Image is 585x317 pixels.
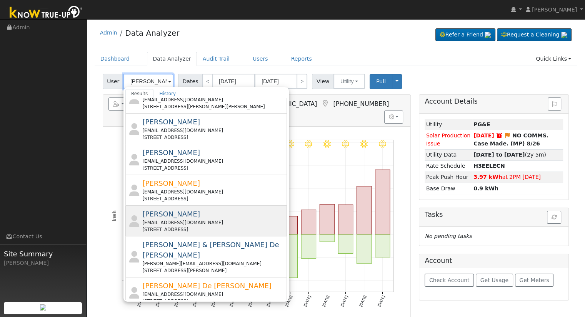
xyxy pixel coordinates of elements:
i: 9/11 - MostlyClear [287,140,294,147]
span: Get Meters [519,277,549,283]
td: Peak Push Hour [425,172,472,183]
i: 9/16 - Clear [379,140,386,147]
td: at 2PM [DATE] [472,172,563,183]
span: [PERSON_NAME] & [PERSON_NAME] De [PERSON_NAME] [142,241,279,259]
strong: [DATE] to [DATE] [473,152,525,158]
i: No pending tasks [425,233,472,239]
a: Snooze expired 09/02/2025 [496,132,503,139]
h5: Account Details [425,97,563,106]
div: [EMAIL_ADDRESS][DOMAIN_NAME] [142,291,285,298]
strong: 0.9 kWh [473,185,498,192]
rect: onclick="" [338,234,353,254]
rect: onclick="" [283,216,297,234]
rect: onclick="" [301,210,316,234]
a: Map [321,100,329,107]
strong: ID: 13568924, authorized: 01/16/24 [473,121,490,127]
span: (2y 5m) [473,152,546,158]
text: -12 [122,287,128,292]
button: Refresh [547,211,561,224]
span: Get Usage [480,277,508,283]
a: Request a Cleaning [497,28,572,41]
span: [PERSON_NAME] [142,149,200,157]
span: [PERSON_NAME] [532,7,577,13]
a: Dashboard [95,52,136,66]
a: Data Analyzer [147,52,197,66]
i: 9/13 - Clear [323,140,331,147]
div: [STREET_ADDRESS][PERSON_NAME][PERSON_NAME] [142,103,285,110]
span: [PHONE_NUMBER] [333,100,389,107]
div: [EMAIL_ADDRESS][DOMAIN_NAME] [142,127,285,134]
span: [PERSON_NAME] De [PERSON_NAME] [142,282,271,290]
div: [STREET_ADDRESS] [142,226,285,233]
text: [DATE] [377,295,386,307]
rect: onclick="" [357,234,371,264]
h5: Tasks [425,211,563,219]
span: [DATE] [473,132,494,139]
strong: NO COMMS. Case Made. (MP) 8/26 [473,132,548,147]
text: -10 [122,278,128,282]
i: Edit Issue [504,133,511,138]
span: [PERSON_NAME] [142,118,200,126]
img: Know True-Up [6,4,87,21]
a: Results [125,89,154,98]
a: Audit Trail [197,52,235,66]
img: retrieve [485,32,491,38]
div: [EMAIL_ADDRESS][DOMAIN_NAME] [142,96,285,103]
button: Pull [370,74,392,89]
div: [STREET_ADDRESS] [142,134,285,141]
i: 9/14 - Clear [342,140,349,147]
a: < [202,74,213,89]
a: Quick Links [530,52,577,66]
div: [PERSON_NAME][EMAIL_ADDRESS][DOMAIN_NAME] [142,260,285,267]
span: Dates [178,74,203,89]
text: kWh [112,210,117,221]
button: Issue History [548,97,561,111]
td: Base Draw [425,183,472,194]
button: Check Account [425,274,474,287]
div: [STREET_ADDRESS] [142,165,285,172]
i: 9/15 - Clear [360,140,368,147]
button: Get Usage [476,274,513,287]
div: [STREET_ADDRESS][PERSON_NAME] [142,267,285,274]
a: > [297,74,307,89]
rect: onclick="" [301,234,316,258]
span: User [103,74,124,89]
rect: onclick="" [375,170,390,234]
rect: onclick="" [283,234,297,278]
rect: onclick="" [357,186,371,234]
rect: onclick="" [320,204,334,234]
div: [EMAIL_ADDRESS][DOMAIN_NAME] [142,219,285,226]
a: Data Analyzer [125,28,179,38]
span: Pull [376,78,386,84]
text: [DATE] [303,295,312,307]
text: [DATE] [321,295,330,307]
a: History [153,89,182,98]
span: [PERSON_NAME] [142,179,200,187]
td: Rate Schedule [425,160,472,172]
a: Reports [285,52,318,66]
span: Site Summary [4,249,82,259]
div: [PERSON_NAME] [4,259,82,267]
a: Users [247,52,274,66]
i: 9/12 - Clear [305,140,312,147]
h5: Account [425,257,452,264]
rect: onclick="" [320,234,334,242]
span: View [312,74,334,89]
td: Utility Data [425,149,472,160]
text: [DATE] [340,295,348,307]
div: [EMAIL_ADDRESS][DOMAIN_NAME] [142,158,285,165]
rect: onclick="" [338,205,353,234]
a: Admin [100,30,117,36]
a: Refer a Friend [435,28,495,41]
span: [PERSON_NAME] [142,210,200,218]
strong: 3.97 kWh [473,174,502,180]
img: retrieve [40,304,46,310]
button: Get Meters [515,274,554,287]
div: [EMAIL_ADDRESS][DOMAIN_NAME] [142,188,285,195]
img: retrieve [561,32,567,38]
text: [DATE] [358,295,367,307]
span: Solar Production Issue [426,132,470,147]
input: Select a User [123,74,173,89]
td: Utility [425,119,472,130]
div: [STREET_ADDRESS] [142,195,285,202]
